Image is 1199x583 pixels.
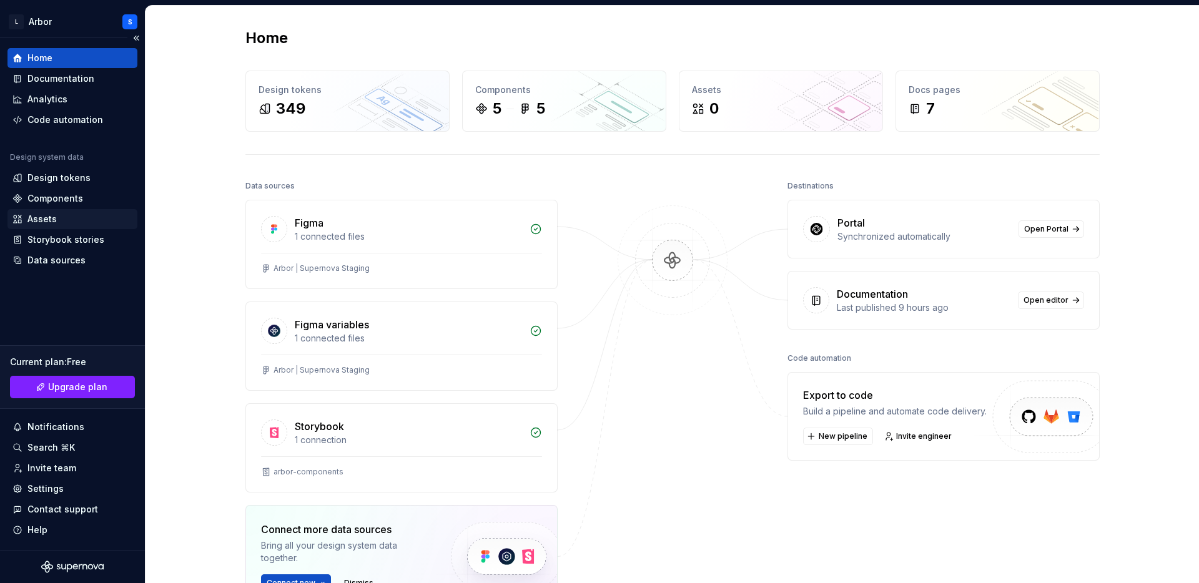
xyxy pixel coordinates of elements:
a: Open editor [1018,291,1084,309]
div: Invite team [27,462,76,474]
div: L [9,14,24,29]
button: Search ⌘K [7,438,137,458]
div: Figma variables [295,317,369,332]
div: Bring all your design system data together. [261,539,430,564]
div: Assets [692,84,870,96]
span: Open Portal [1024,224,1068,234]
div: Notifications [27,421,84,433]
div: 1 connected files [295,230,522,243]
a: Assets0 [679,71,883,132]
a: Code automation [7,110,137,130]
a: Upgrade plan [10,376,135,398]
a: Analytics [7,89,137,109]
div: Figma [295,215,323,230]
div: Build a pipeline and automate code delivery. [803,405,987,418]
a: Invite team [7,458,137,478]
div: 5 [536,99,545,119]
span: New pipeline [819,431,867,441]
button: LArborS [2,8,142,35]
div: Assets [27,213,57,225]
a: Assets [7,209,137,229]
div: Data sources [27,254,86,267]
div: Help [27,524,47,536]
div: Arbor | Supernova Staging [274,263,370,273]
button: New pipeline [803,428,873,445]
div: arbor-components [274,467,343,477]
div: Storybook [295,419,344,434]
div: Home [27,52,52,64]
button: Collapse sidebar [127,29,145,47]
div: 7 [926,99,935,119]
div: Portal [837,215,865,230]
div: Data sources [245,177,295,195]
a: Open Portal [1019,220,1084,238]
div: 349 [276,99,305,119]
div: 1 connection [295,434,522,446]
div: Design system data [10,152,84,162]
a: Invite engineer [881,428,957,445]
div: Search ⌘K [27,441,75,454]
button: Contact support [7,499,137,519]
div: Settings [27,483,64,495]
div: Documentation [27,72,94,85]
div: Documentation [837,287,908,301]
div: Last published 9 hours ago [837,301,1010,314]
a: Settings [7,479,137,499]
span: Upgrade plan [48,381,107,393]
div: Components [27,192,83,205]
div: Connect more data sources [261,522,430,537]
a: Figma1 connected filesArbor | Supernova Staging [245,200,558,289]
div: Analytics [27,93,67,105]
a: Storybook1 connectionarbor-components [245,403,558,492]
div: Storybook stories [27,233,104,246]
span: Invite engineer [896,431,952,441]
a: Components55 [462,71,666,132]
h2: Home [245,28,288,48]
div: Arbor [29,16,52,28]
a: Components [7,189,137,208]
a: Figma variables1 connected filesArbor | Supernova Staging [245,301,558,391]
a: Docs pages7 [896,71,1100,132]
button: Help [7,520,137,540]
div: Destinations [787,177,834,195]
a: Documentation [7,69,137,89]
button: Notifications [7,417,137,437]
div: Design tokens [27,172,91,184]
a: Data sources [7,250,137,270]
span: Open editor [1024,295,1068,305]
a: Storybook stories [7,230,137,250]
a: Home [7,48,137,68]
div: Design tokens [259,84,437,96]
div: 5 [493,99,501,119]
a: Design tokens349 [245,71,450,132]
div: Docs pages [909,84,1087,96]
div: 1 connected files [295,332,522,345]
a: Design tokens [7,168,137,188]
div: Current plan : Free [10,356,135,368]
div: Components [475,84,653,96]
div: Synchronized automatically [837,230,1011,243]
div: Arbor | Supernova Staging [274,365,370,375]
div: Export to code [803,388,987,403]
div: Contact support [27,503,98,516]
div: Code automation [27,114,103,126]
div: S [128,17,132,27]
div: 0 [709,99,719,119]
div: Code automation [787,350,851,367]
svg: Supernova Logo [41,561,104,573]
